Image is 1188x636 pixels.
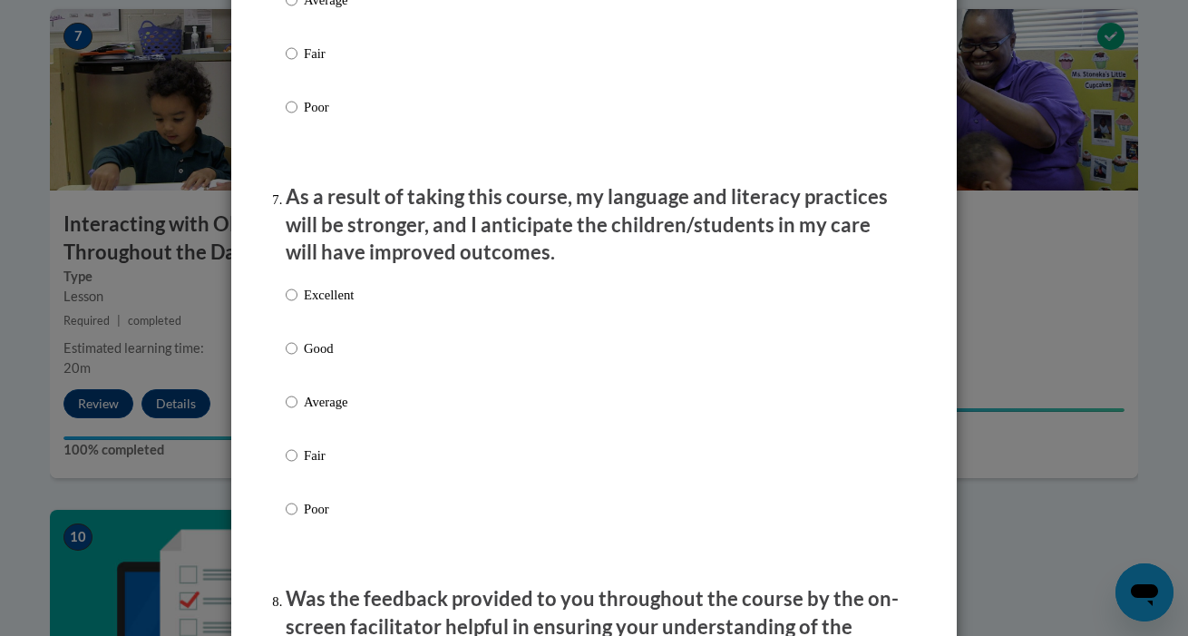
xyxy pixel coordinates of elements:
input: Average [286,392,297,412]
input: Excellent [286,285,297,305]
input: Poor [286,499,297,519]
p: Fair [304,44,354,64]
p: As a result of taking this course, my language and literacy practices will be stronger, and I ant... [286,183,902,267]
input: Good [286,338,297,358]
p: Fair [304,445,354,465]
input: Fair [286,445,297,465]
p: Poor [304,97,354,117]
p: Average [304,392,354,412]
input: Fair [286,44,297,64]
p: Good [304,338,354,358]
p: Poor [304,499,354,519]
input: Poor [286,97,297,117]
p: Excellent [304,285,354,305]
